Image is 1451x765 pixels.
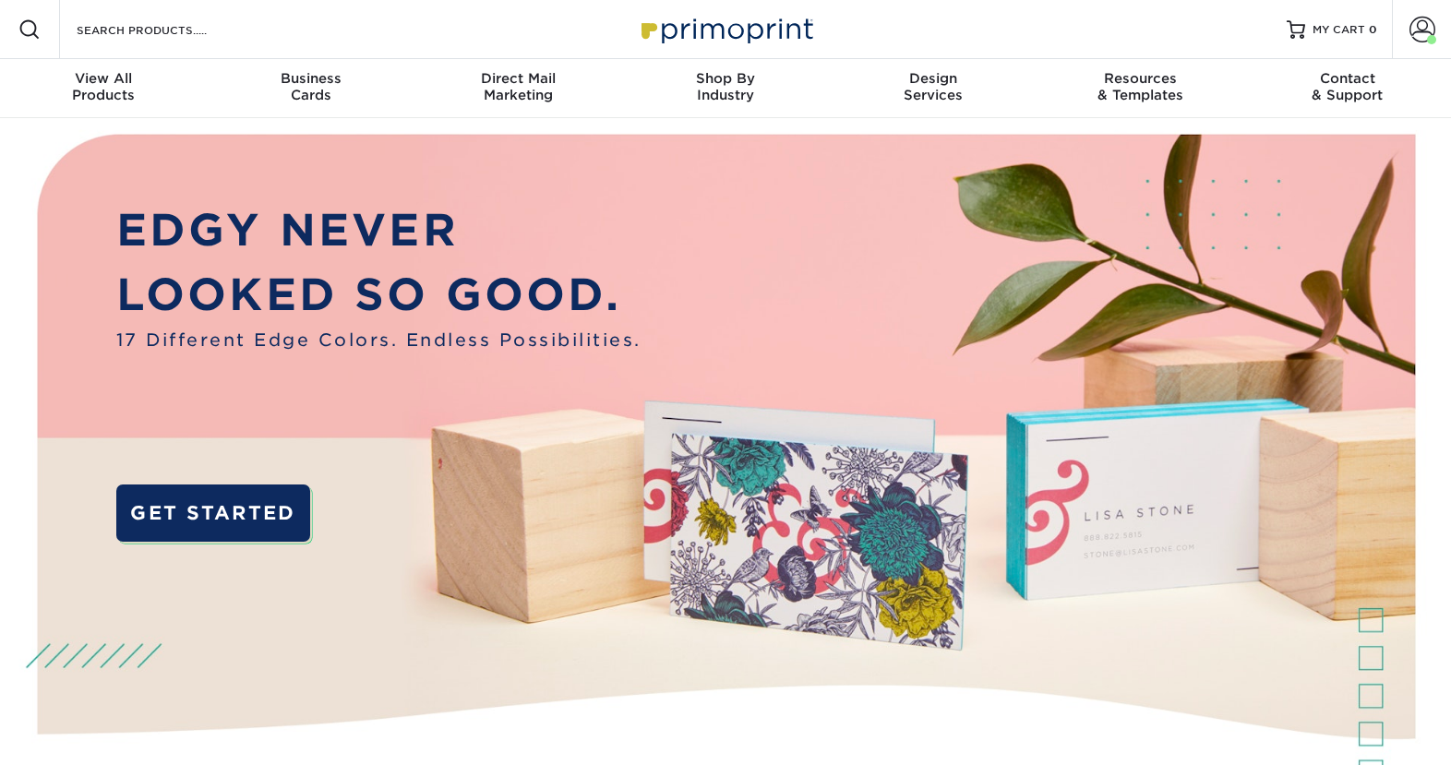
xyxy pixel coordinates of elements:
[622,59,830,118] a: Shop ByIndustry
[1243,70,1451,87] span: Contact
[75,18,255,41] input: SEARCH PRODUCTS.....
[1313,22,1365,38] span: MY CART
[1037,70,1244,103] div: & Templates
[208,59,415,118] a: BusinessCards
[633,9,818,49] img: Primoprint
[1037,70,1244,87] span: Resources
[622,70,830,103] div: Industry
[1369,23,1377,36] span: 0
[1243,70,1451,103] div: & Support
[208,70,415,87] span: Business
[116,262,642,328] p: LOOKED SO GOOD.
[414,59,622,118] a: Direct MailMarketing
[116,484,310,542] a: GET STARTED
[622,70,830,87] span: Shop By
[116,328,642,353] span: 17 Different Edge Colors. Endless Possibilities.
[116,197,642,263] p: EDGY NEVER
[829,70,1037,103] div: Services
[829,59,1037,118] a: DesignServices
[1243,59,1451,118] a: Contact& Support
[208,70,415,103] div: Cards
[414,70,622,87] span: Direct Mail
[829,70,1037,87] span: Design
[414,70,622,103] div: Marketing
[1037,59,1244,118] a: Resources& Templates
